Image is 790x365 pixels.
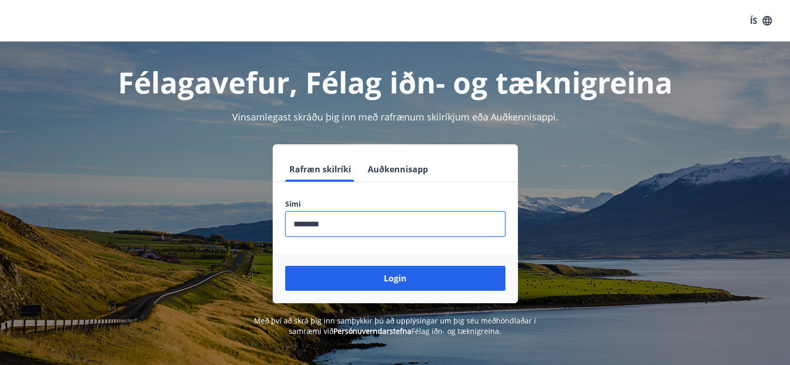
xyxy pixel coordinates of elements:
[285,199,505,209] label: Sími
[285,157,355,182] button: Rafræn skilríki
[364,157,432,182] button: Auðkennisapp
[285,266,505,291] button: Login
[333,326,411,336] a: Persónuverndarstefna
[744,11,778,30] button: ÍS
[232,111,558,123] span: Vinsamlegast skráðu þig inn með rafrænum skilríkjum eða Auðkennisappi.
[34,62,757,102] h1: Félagavefur, Félag iðn- og tæknigreina
[254,316,536,336] span: Með því að skrá þig inn samþykkir þú að upplýsingar um þig séu meðhöndlaðar í samræmi við Félag i...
